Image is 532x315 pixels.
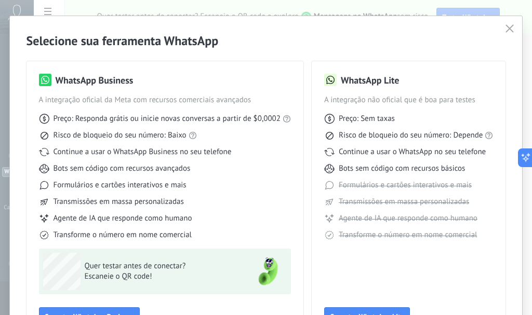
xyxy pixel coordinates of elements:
[249,253,287,290] img: green-phone.png
[54,213,192,224] span: Agente de IA que responde como humano
[85,261,236,271] span: Quer testar antes de conectar?
[339,130,483,141] span: Risco de bloqueio do seu número: Depende
[85,271,236,282] span: Escaneie o QR code!
[339,197,469,207] span: Transmissões em massa personalizadas
[56,74,134,87] h3: WhatsApp Business
[54,147,232,157] span: Continue a usar o WhatsApp Business no seu telefone
[39,95,291,105] span: A integração oficial da Meta com recursos comerciais avançados
[339,230,477,240] span: Transforme o número em nome comercial
[54,130,187,141] span: Risco de bloqueio do seu número: Baixo
[54,163,191,174] span: Bots sem código com recursos avançados
[26,33,506,49] h2: Selecione sua ferramenta WhatsApp
[339,163,465,174] span: Bots sem código com recursos básicos
[339,114,395,124] span: Preço: Sem taxas
[339,213,477,224] span: Agente de IA que responde como humano
[54,230,192,240] span: Transforme o número em nome comercial
[54,197,184,207] span: Transmissões em massa personalizadas
[324,95,494,105] span: A integração não oficial que é boa para testes
[54,180,187,190] span: Formulários e cartões interativos e mais
[54,114,281,124] span: Preço: Responda grátis ou inicie novas conversas a partir de $0,0002
[341,74,399,87] h3: WhatsApp Lite
[339,147,486,157] span: Continue a usar o WhatsApp no seu telefone
[339,180,472,190] span: Formulários e cartões interativos e mais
